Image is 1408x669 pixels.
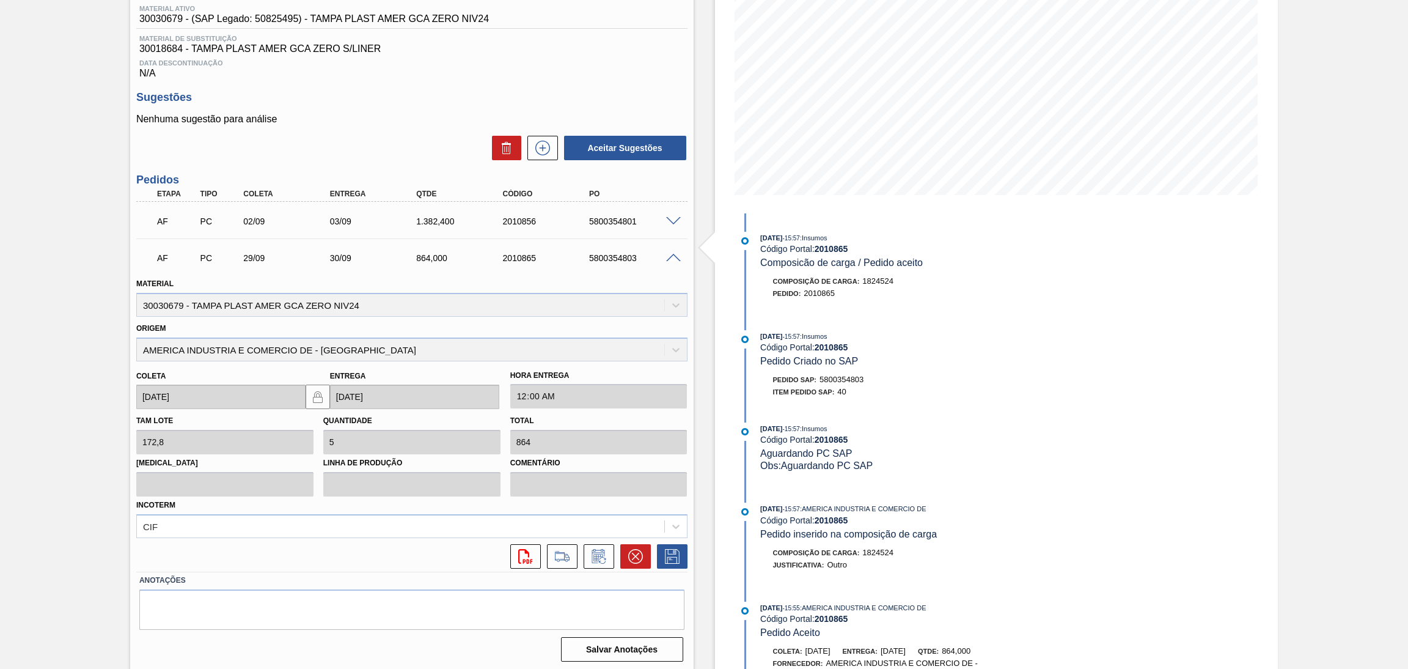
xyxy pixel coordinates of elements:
[760,505,782,512] span: [DATE]
[760,516,1050,525] div: Código Portal:
[614,544,651,569] div: Cancelar pedido
[240,216,339,226] div: 02/09/2025
[136,385,306,409] input: dd/mm/yyyy
[862,276,893,286] span: 1824524
[510,454,687,472] label: Comentário
[773,549,860,556] span: Composição de Carga :
[586,253,684,263] div: 5800354803
[741,508,749,516] img: atual
[773,376,817,383] span: Pedido SAP:
[327,253,425,263] div: 30/09/2025
[820,375,864,384] span: 5800354803
[760,448,852,459] span: Aguardando PC SAP
[541,544,577,569] div: Ir para Composição de Carga
[136,114,687,125] p: Nenhuma sugestão para análise
[815,342,848,352] strong: 2010865
[197,216,244,226] div: Pedido de Compra
[760,604,782,612] span: [DATE]
[330,385,499,409] input: dd/mm/yyyy
[136,501,175,509] label: Incoterm
[327,190,425,198] div: Entrega
[136,174,687,187] h3: Pedidos
[139,43,684,54] span: 30018684 - TAMPA PLAST AMER GCA ZERO S/LINER
[773,648,802,655] span: Coleta:
[510,416,534,425] label: Total
[139,13,489,24] span: 30030679 - (SAP Legado: 50825495) - TAMPA PLAST AMER GCA ZERO NIV24
[240,190,339,198] div: Coleta
[773,290,801,297] span: Pedido :
[843,648,878,655] span: Entrega:
[577,544,614,569] div: Informar alteração no pedido
[805,646,831,656] span: [DATE]
[197,190,244,198] div: Tipo
[330,372,366,380] label: Entrega
[760,627,820,638] span: Pedido Aceito
[741,237,749,245] img: atual
[143,521,158,531] div: CIF
[783,426,800,432] span: - 15:57
[323,454,501,472] label: Linha de Produção
[783,333,800,340] span: - 15:57
[760,244,1050,254] div: Código Portal:
[310,390,325,404] img: locked
[136,372,166,380] label: Coleta
[783,235,800,242] span: - 15:57
[760,425,782,432] span: [DATE]
[136,324,166,333] label: Origem
[760,356,858,366] span: Pedido Criado no SAP
[651,544,687,569] div: Salvar Pedido
[136,279,174,288] label: Material
[837,387,846,396] span: 40
[504,544,541,569] div: Abrir arquivo PDF
[139,572,684,590] label: Anotações
[139,59,684,67] span: Data Descontinuação
[760,460,873,471] span: Obs: Aguardando PC SAP
[760,333,782,340] span: [DATE]
[564,136,686,160] button: Aceitar Sugestões
[327,216,425,226] div: 03/09/2025
[815,244,848,254] strong: 2010865
[240,253,339,263] div: 29/09/2025
[157,253,197,263] p: AF
[773,388,835,396] span: Item pedido SAP:
[413,253,512,263] div: 864,000
[942,646,970,656] span: 864,000
[561,637,683,662] button: Salvar Anotações
[773,660,823,667] span: Fornecedor:
[862,548,893,557] span: 1824524
[760,234,782,242] span: [DATE]
[136,54,687,79] div: N/A
[760,529,937,539] span: Pedido inserido na composição de carga
[510,367,687,385] label: Hora Entrega
[586,190,684,198] div: PO
[500,190,598,198] div: Código
[154,190,200,198] div: Etapa
[815,516,848,525] strong: 2010865
[197,253,244,263] div: Pedido de Compra
[881,646,906,656] span: [DATE]
[815,435,848,445] strong: 2010865
[486,136,521,160] div: Excluir Sugestões
[804,289,835,298] span: 2010865
[154,208,200,235] div: Aguardando Faturamento
[139,35,684,42] span: Material de Substituição
[760,435,1050,445] div: Código Portal:
[139,5,489,12] span: Material ativo
[306,385,330,409] button: locked
[800,425,827,432] span: : Insumos
[800,604,926,612] span: : AMERICA INDUSTRIA E COMERCIO DE
[500,253,598,263] div: 2010865
[760,257,923,268] span: Composicão de carga / Pedido aceito
[154,245,200,272] div: Aguardando Faturamento
[918,648,939,655] span: Qtde:
[323,416,372,425] label: Quantidade
[136,454,313,472] label: [MEDICAL_DATA]
[413,216,512,226] div: 1.382,400
[783,506,800,512] span: - 15:57
[800,333,827,340] span: : Insumos
[800,234,827,242] span: : Insumos
[815,614,848,624] strong: 2010865
[773,561,824,569] span: Justificativa:
[157,216,197,226] p: AF
[136,91,687,104] h3: Sugestões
